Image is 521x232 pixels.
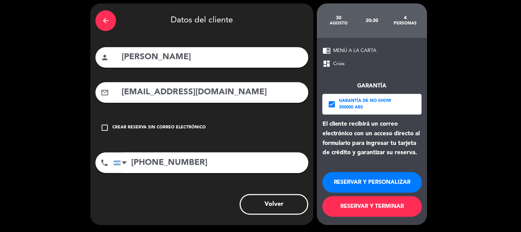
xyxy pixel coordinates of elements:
[113,152,308,173] input: Número de teléfono...
[121,85,303,99] input: Email del cliente
[322,119,422,158] div: El cliente recibirá un correo electrónico con un acceso directo al formulario para ingresar tu ta...
[322,196,422,217] button: RESERVAR Y TERMINAR
[328,100,336,108] i: check_box
[114,153,129,173] div: Argentina: +54
[322,46,331,55] span: chrome_reader_mode
[333,47,377,55] span: MENÚ A LA CARTA
[95,9,308,33] div: Datos del cliente
[102,17,110,25] i: arrow_back
[101,53,109,62] i: person
[389,15,422,21] div: 4
[121,50,303,64] input: Nombre del cliente
[101,124,109,132] i: check_box_outline_blank
[355,9,389,33] div: 20:30
[339,104,392,111] div: 300000 ARS
[322,172,422,193] button: RESERVAR Y PERSONALIZAR
[112,124,206,131] div: Crear reserva sin correo electrónico
[333,60,345,68] span: Crizia
[339,98,392,105] div: Garantía de no-show
[322,60,331,68] span: dashboard
[322,15,355,21] div: 30
[322,82,422,91] div: Garantía
[100,159,109,167] i: phone
[101,88,109,97] i: mail_outline
[322,21,355,26] div: agosto
[389,21,422,26] div: personas
[240,194,308,215] button: Volver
